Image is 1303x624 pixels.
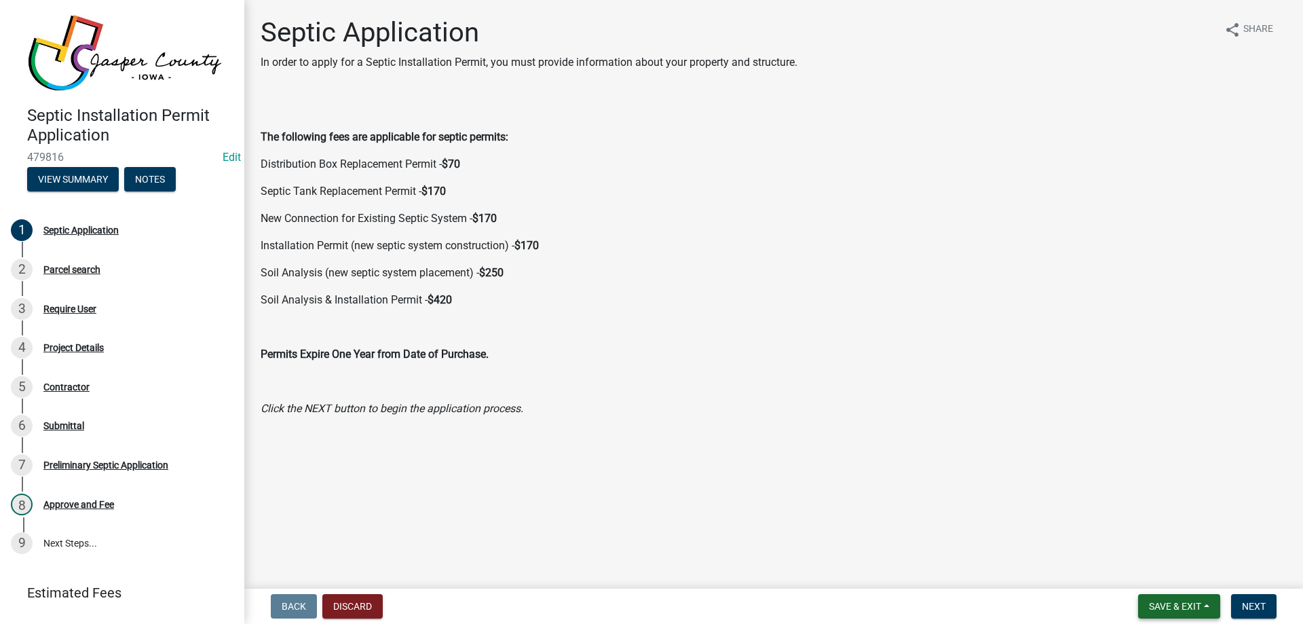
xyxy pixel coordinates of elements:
[11,532,33,554] div: 9
[282,601,306,612] span: Back
[261,130,508,143] strong: The following fees are applicable for septic permits:
[261,210,1287,227] p: New Connection for Existing Septic System -
[261,183,1287,200] p: Septic Tank Replacement Permit -
[514,239,539,252] strong: $170
[124,175,176,185] wm-modal-confirm: Notes
[261,156,1287,172] p: Distribution Box Replacement Permit -
[43,500,114,509] div: Approve and Fee
[261,265,1287,281] p: Soil Analysis (new septic system placement) -
[421,185,446,198] strong: $170
[1149,601,1201,612] span: Save & Exit
[11,219,33,241] div: 1
[43,343,104,352] div: Project Details
[261,238,1287,254] p: Installation Permit (new septic system construction) -
[43,460,168,470] div: Preliminary Septic Application
[261,292,1287,308] p: Soil Analysis & Installation Permit -
[11,454,33,476] div: 7
[11,579,223,606] a: Estimated Fees
[11,415,33,437] div: 6
[11,337,33,359] div: 4
[322,594,383,619] button: Discard
[11,376,33,398] div: 5
[442,158,460,170] strong: $70
[223,151,241,164] wm-modal-confirm: Edit Application Number
[428,293,452,306] strong: $420
[27,167,119,191] button: View Summary
[1231,594,1277,619] button: Next
[43,382,90,392] div: Contractor
[11,494,33,515] div: 8
[261,54,797,71] p: In order to apply for a Septic Installation Permit, you must provide information about your prope...
[27,175,119,185] wm-modal-confirm: Summary
[11,259,33,280] div: 2
[27,151,217,164] span: 479816
[1213,16,1284,43] button: shareShare
[479,266,504,279] strong: $250
[43,265,100,274] div: Parcel search
[43,225,119,235] div: Septic Application
[223,151,241,164] a: Edit
[43,421,84,430] div: Submittal
[124,167,176,191] button: Notes
[27,106,233,145] h4: Septic Installation Permit Application
[1243,22,1273,38] span: Share
[1242,601,1266,612] span: Next
[1138,594,1220,619] button: Save & Exit
[261,16,797,49] h1: Septic Application
[271,594,317,619] button: Back
[1224,22,1241,38] i: share
[261,348,489,361] strong: Permits Expire One Year from Date of Purchase.
[11,298,33,320] div: 3
[261,402,523,415] i: Click the NEXT button to begin the application process.
[27,14,223,92] img: Jasper County, Iowa
[472,212,497,225] strong: $170
[43,304,96,314] div: Require User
